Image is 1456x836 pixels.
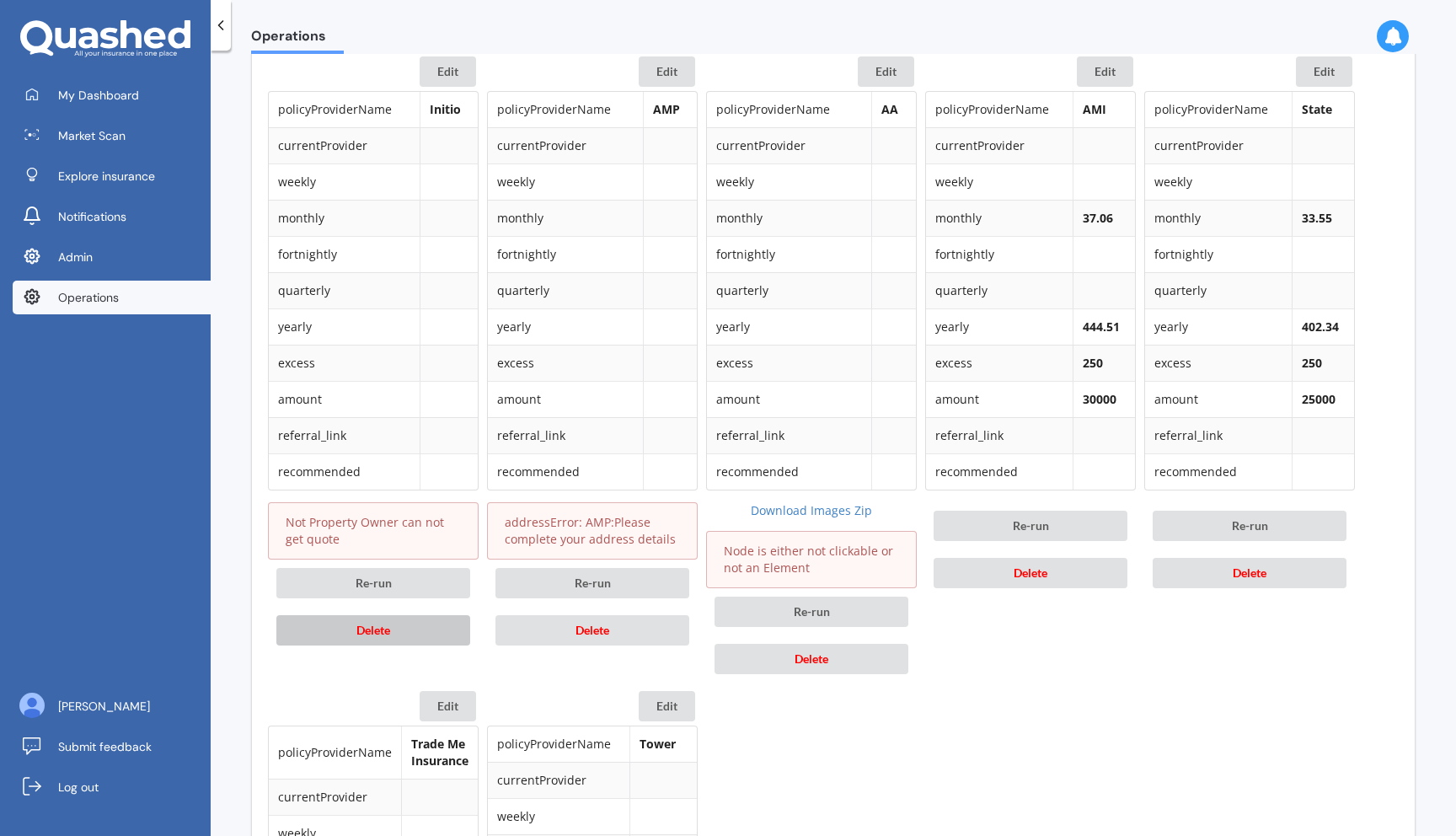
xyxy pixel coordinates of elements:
[58,168,155,185] span: Explore insurance
[420,691,476,721] button: Edit
[13,119,211,153] a: Market Scan
[707,92,871,127] td: policyProviderName
[488,417,643,453] td: referral_link
[1083,101,1106,117] b: AMI
[1145,236,1292,272] td: fortnightly
[13,159,211,193] a: Explore insurance
[926,345,1073,381] td: excess
[13,770,211,804] a: Log out
[13,281,211,314] a: Operations
[706,502,917,519] a: Download Images Zip
[411,736,468,769] b: Trade Me Insurance
[1145,308,1292,345] td: yearly
[58,738,152,755] span: Submit feedback
[488,236,643,272] td: fortnightly
[13,689,211,723] a: [PERSON_NAME]
[926,272,1073,308] td: quarterly
[639,56,695,87] button: Edit
[1233,565,1266,580] span: Delete
[276,615,470,646] button: Delete
[926,417,1073,453] td: referral_link
[488,272,643,308] td: quarterly
[1145,200,1292,236] td: monthly
[488,308,643,345] td: yearly
[639,691,695,721] button: Edit
[269,308,420,345] td: yearly
[707,417,871,453] td: referral_link
[488,762,629,798] td: currentProvider
[1083,355,1103,371] b: 250
[488,726,629,762] td: policyProviderName
[707,345,871,381] td: excess
[58,208,126,225] span: Notifications
[488,345,643,381] td: excess
[1145,453,1292,490] td: recommended
[1145,381,1292,417] td: amount
[13,240,211,274] a: Admin
[276,568,470,598] button: Re-run
[13,78,211,112] a: My Dashboard
[926,200,1073,236] td: monthly
[269,381,420,417] td: amount
[269,163,420,200] td: weekly
[1014,565,1047,580] span: Delete
[1145,92,1292,127] td: policyProviderName
[488,200,643,236] td: monthly
[488,163,643,200] td: weekly
[488,453,643,490] td: recommended
[269,345,420,381] td: excess
[707,381,871,417] td: amount
[934,558,1127,588] button: Delete
[505,514,680,548] p: addressError: AMP:Please complete your address details
[1302,355,1322,371] b: 250
[495,615,689,646] button: Delete
[1302,391,1336,407] b: 25000
[715,644,908,674] button: Delete
[724,543,899,576] p: Node is either not clickable or not an Element
[356,623,390,637] span: Delete
[13,200,211,233] a: Notifications
[795,651,828,666] span: Delete
[1083,210,1113,226] b: 37.06
[1145,163,1292,200] td: weekly
[926,163,1073,200] td: weekly
[269,726,401,779] td: policyProviderName
[495,568,689,598] button: Re-run
[926,308,1073,345] td: yearly
[1302,101,1332,117] b: State
[707,236,871,272] td: fortnightly
[488,127,643,163] td: currentProvider
[881,101,898,117] b: AA
[707,272,871,308] td: quarterly
[488,798,629,834] td: weekly
[1296,56,1352,87] button: Edit
[926,453,1073,490] td: recommended
[58,698,150,715] span: [PERSON_NAME]
[58,87,139,104] span: My Dashboard
[430,101,461,117] b: Initio
[1145,127,1292,163] td: currentProvider
[269,127,420,163] td: currentProvider
[707,200,871,236] td: monthly
[707,163,871,200] td: weekly
[1302,319,1339,335] b: 402.34
[488,92,643,127] td: policyProviderName
[58,249,93,265] span: Admin
[1153,558,1346,588] button: Delete
[926,127,1073,163] td: currentProvider
[269,200,420,236] td: monthly
[926,236,1073,272] td: fortnightly
[1083,319,1120,335] b: 444.51
[1153,511,1346,541] button: Re-run
[269,453,420,490] td: recommended
[858,56,914,87] button: Edit
[286,514,461,548] p: Not Property Owner can not get quote
[13,730,211,764] a: Submit feedback
[58,289,119,306] span: Operations
[1302,210,1332,226] b: 33.55
[58,127,126,144] span: Market Scan
[269,779,401,815] td: currentProvider
[715,597,908,627] button: Re-run
[707,453,871,490] td: recommended
[1145,345,1292,381] td: excess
